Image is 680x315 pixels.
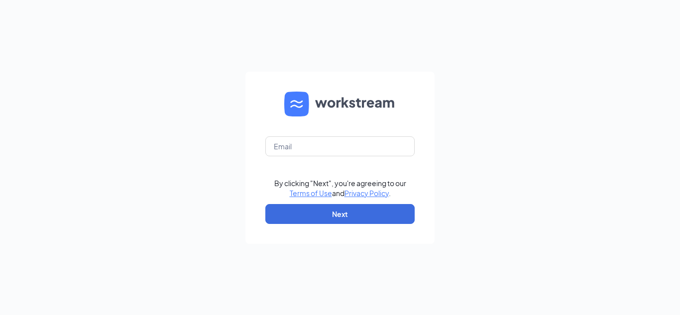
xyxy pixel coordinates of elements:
[274,178,406,198] div: By clicking "Next", you're agreeing to our and .
[344,189,389,198] a: Privacy Policy
[284,92,396,116] img: WS logo and Workstream text
[265,204,415,224] button: Next
[265,136,415,156] input: Email
[290,189,332,198] a: Terms of Use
